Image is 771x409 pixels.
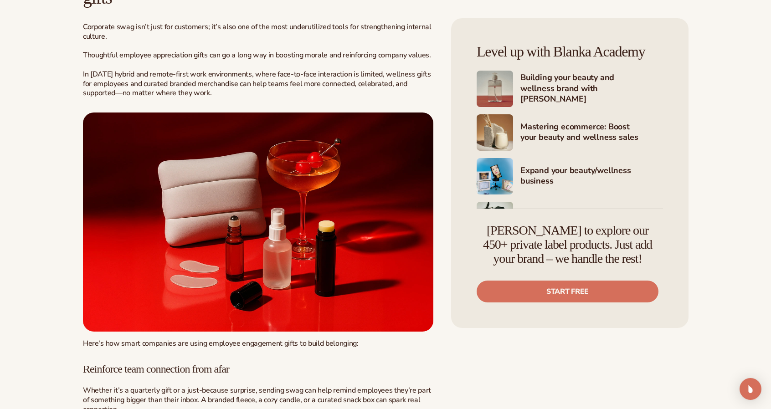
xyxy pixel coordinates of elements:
a: Shopify Image 5 Marketing your beauty and wellness brand 101 [477,202,663,238]
img: Shopify Image 5 [477,202,513,238]
h4: Level up with Blanka Academy [477,44,663,60]
span: Here’s how smart companies are using employee engagement gifts to build belonging: [83,338,359,348]
a: Start free [477,281,658,302]
img: Shopify Image 3 [477,114,513,151]
img: Shopify Image 4 [477,158,513,194]
img: Shopify Image 2 [477,71,513,107]
a: Shopify Image 2 Building your beauty and wellness brand with [PERSON_NAME] [477,71,663,107]
span: In [DATE] hybrid and remote-first work environments, where face-to-face interaction is limited, w... [83,69,431,98]
div: Open Intercom Messenger [740,378,761,400]
h4: Building your beauty and wellness brand with [PERSON_NAME] [520,72,663,105]
span: Reinforce team connection from afar [83,363,229,375]
a: Shopify Image 3 Mastering ecommerce: Boost your beauty and wellness sales [477,114,663,151]
h4: Mastering ecommerce: Boost your beauty and wellness sales [520,122,663,144]
span: Corporate swag isn’t just for customers; it’s also one of the most underutilized tools for streng... [83,22,432,41]
h4: Expand your beauty/wellness business [520,165,663,188]
a: Shopify Image 4 Expand your beauty/wellness business [477,158,663,194]
span: Thoughtful employee appreciation gifts can go a long way in boosting morale and reinforcing compa... [83,50,431,60]
img: Flatlay of beauty items including a lip balm, roller bottle, mist spray, and under-eye patches, s... [83,112,433,332]
a: blanka sign up [83,112,433,332]
h4: [PERSON_NAME] to explore our 450+ private label products. Just add your brand – we handle the rest! [477,224,658,266]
